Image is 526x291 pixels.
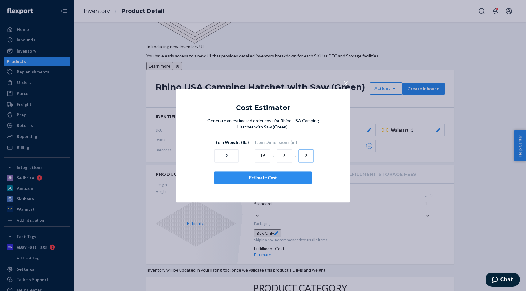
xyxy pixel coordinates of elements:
[201,118,325,184] div: Generate an estimated order cost for Rhino USA Camping Hatchet with Saw (Green).
[255,147,314,162] div: x x
[255,149,270,162] input: L
[220,175,307,181] div: Estimate Cost
[343,78,348,88] span: ×
[236,104,290,112] h5: Cost Estimator
[214,149,239,162] input: Weight
[277,149,292,162] input: W
[299,149,314,162] input: H
[255,139,297,145] label: Item Dimensions (in)
[214,139,249,145] label: Item Weight (lb.)
[486,273,520,288] iframe: Opens a widget where you can chat to one of our agents
[214,171,312,184] button: Estimate Cost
